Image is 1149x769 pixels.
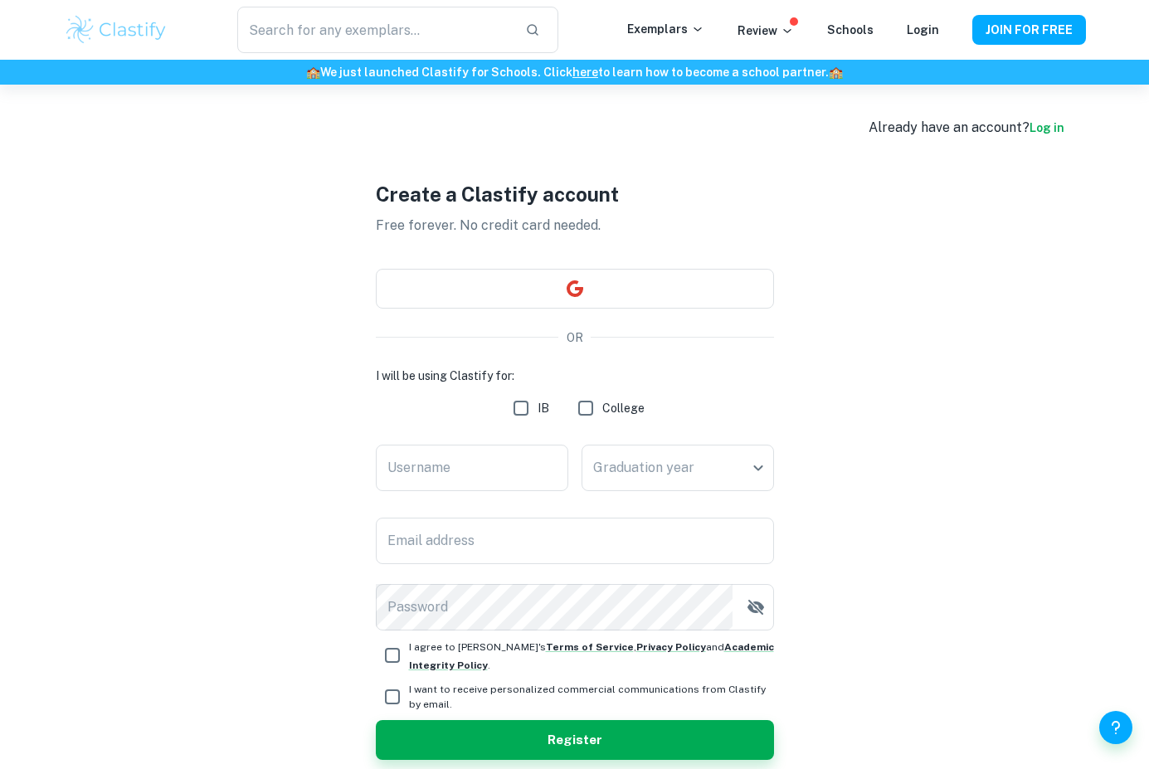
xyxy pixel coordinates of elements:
[376,179,774,209] h1: Create a Clastify account
[1099,711,1132,744] button: Help and Feedback
[3,63,1146,81] h6: We just launched Clastify for Schools. Click to learn how to become a school partner.
[972,15,1086,45] button: JOIN FOR FREE
[636,641,706,653] a: Privacy Policy
[546,641,634,653] a: Terms of Service
[409,641,774,671] span: I agree to [PERSON_NAME]'s , and .
[237,7,511,53] input: Search for any exemplars...
[306,66,320,79] span: 🏫
[376,216,774,236] p: Free forever. No credit card needed.
[538,399,549,417] span: IB
[738,22,794,40] p: Review
[409,682,774,712] span: I want to receive personalized commercial communications from Clastify by email.
[602,399,645,417] span: College
[64,13,169,46] img: Clastify logo
[869,118,1064,138] div: Already have an account?
[567,329,583,347] p: OR
[376,367,774,385] h6: I will be using Clastify for:
[829,66,843,79] span: 🏫
[376,720,774,760] button: Register
[572,66,598,79] a: here
[409,641,774,671] a: Academic Integrity Policy
[827,23,874,37] a: Schools
[627,20,704,38] p: Exemplars
[907,23,939,37] a: Login
[1030,121,1064,134] a: Log in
